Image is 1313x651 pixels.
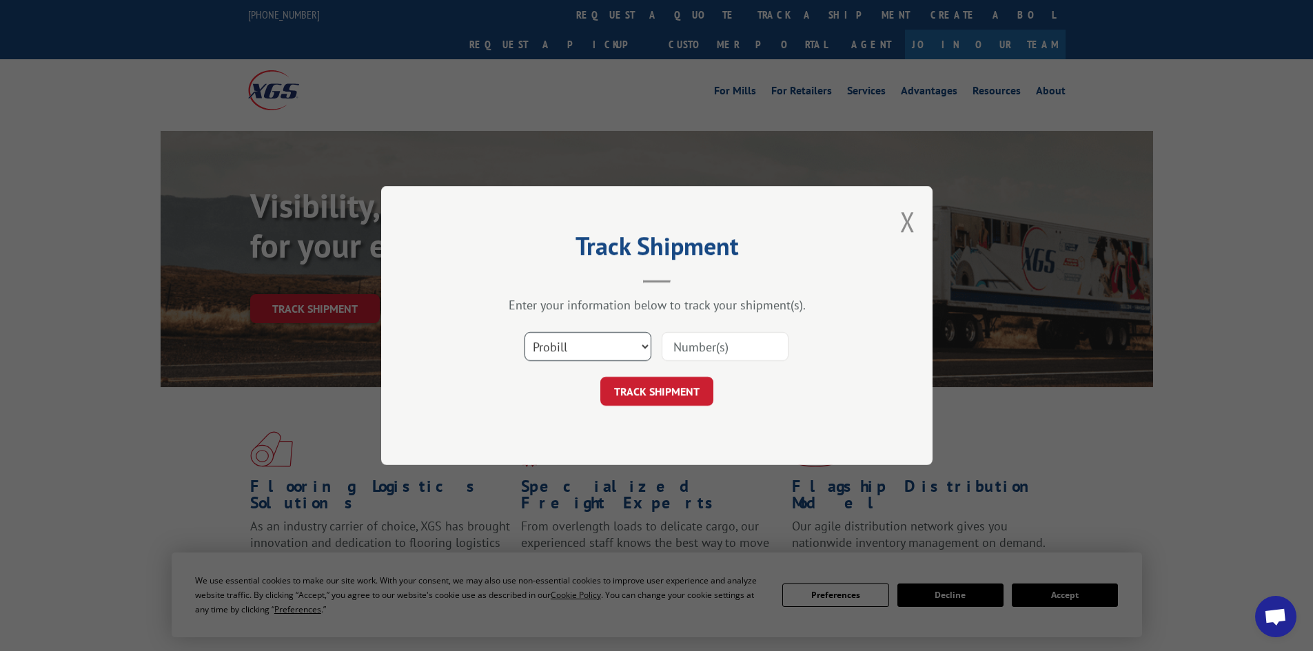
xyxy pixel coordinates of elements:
button: TRACK SHIPMENT [600,377,713,406]
button: Close modal [900,203,915,240]
h2: Track Shipment [450,236,864,262]
input: Number(s) [662,332,788,361]
div: Enter your information below to track your shipment(s). [450,297,864,313]
div: Open chat [1255,596,1296,637]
